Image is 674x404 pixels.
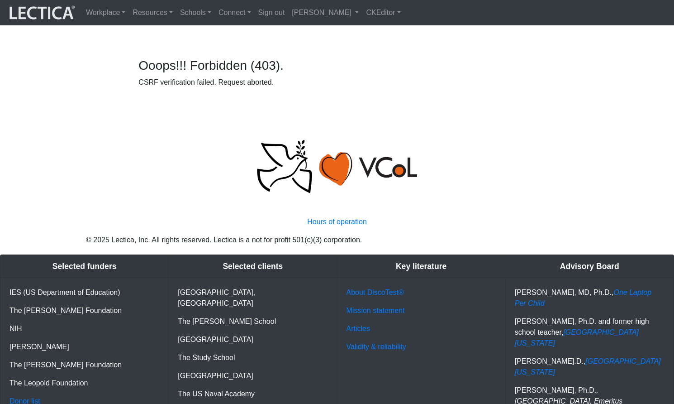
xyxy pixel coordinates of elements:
p: [PERSON_NAME], MD, Ph.D., [515,287,665,309]
h3: Ooops!!! Forbidden (403). [138,58,535,73]
p: The US Naval Academy [178,389,328,399]
a: CKEditor [362,4,404,22]
p: The [PERSON_NAME] School [178,316,328,327]
div: Key literature [337,255,505,278]
a: About DiscoTest® [346,289,404,296]
div: Selected funders [0,255,168,278]
div: Selected clients [169,255,337,278]
a: Hours of operation [307,218,367,226]
a: Validity & reliability [346,343,406,351]
p: [PERSON_NAME] [9,341,159,352]
p: CSRF verification failed. Request aborted. [138,77,535,88]
a: [GEOGRAPHIC_DATA][US_STATE] [515,328,639,347]
a: Articles [346,325,370,332]
p: [GEOGRAPHIC_DATA] [178,370,328,381]
div: Advisory Board [506,255,674,278]
a: Mission statement [346,307,405,314]
p: [PERSON_NAME], Ph.D. and former high school teacher, [515,316,665,349]
a: [PERSON_NAME] [288,4,362,22]
p: [GEOGRAPHIC_DATA] [178,334,328,345]
p: The Leopold Foundation [9,378,159,389]
p: © 2025 Lectica, Inc. All rights reserved. Lectica is a not for profit 501(c)(3) corporation. [86,235,588,245]
a: Resources [129,4,176,22]
p: NIH [9,323,159,334]
a: Workplace [82,4,129,22]
p: IES (US Department of Education) [9,287,159,298]
img: Peace, love, VCoL [254,139,420,195]
a: Connect [215,4,255,22]
a: Sign out [255,4,289,22]
p: The [PERSON_NAME] Foundation [9,305,159,316]
img: lecticalive [7,4,75,21]
a: [GEOGRAPHIC_DATA][US_STATE] [515,357,661,376]
p: The Study School [178,352,328,363]
a: Schools [176,4,215,22]
p: [PERSON_NAME].D., [515,356,665,378]
p: The [PERSON_NAME] Foundation [9,360,159,370]
p: [GEOGRAPHIC_DATA], [GEOGRAPHIC_DATA] [178,287,328,309]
